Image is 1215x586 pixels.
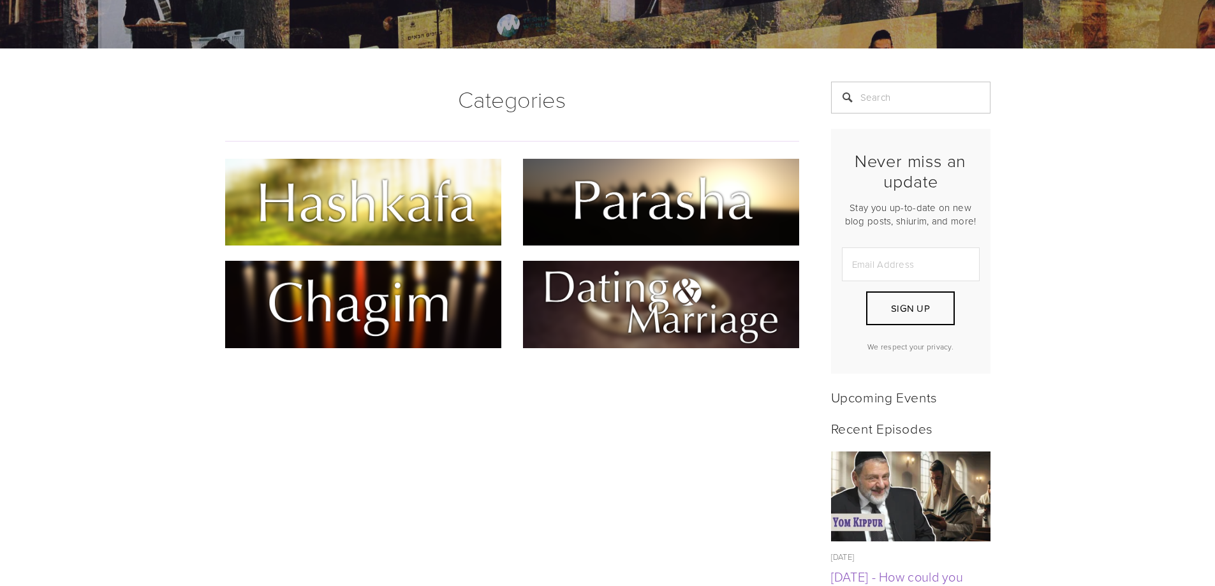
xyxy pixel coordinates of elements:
p: Stay you up-to-date on new blog posts, shiurim, and more! [842,201,980,228]
button: Sign Up [866,291,954,325]
img: Yom Kippur - How could you eat? [830,451,990,541]
time: [DATE] [831,551,855,562]
h2: Recent Episodes [831,420,990,436]
a: Yom Kippur - How could you eat? [831,451,990,541]
h2: Upcoming Events [831,389,990,405]
h2: Never miss an update [842,150,980,192]
input: Search [831,82,990,114]
p: We respect your privacy. [842,341,980,352]
input: Email Address [842,247,980,281]
h1: Categories [225,82,799,116]
span: Sign Up [891,302,930,315]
